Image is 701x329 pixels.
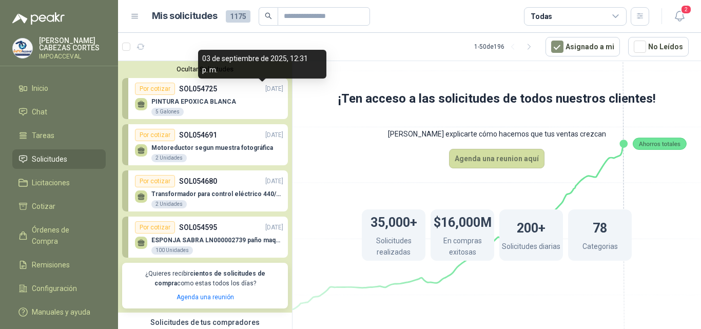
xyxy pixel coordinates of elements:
[122,124,288,165] a: Por cotizarSOL054691[DATE] Motoreductor segun muestra fotográfica2 Unidades
[12,255,106,275] a: Remisiones
[474,38,537,55] div: 1 - 50 de 196
[151,237,283,244] p: ESPONJA SABRA LN000002739 paño maquina 3m 14cm x10 m
[265,130,283,140] p: [DATE]
[122,170,288,211] a: Por cotizarSOL054680[DATE] Transformador para control eléctrico 440/220/110 - 45O VA.2 Unidades
[265,84,283,94] p: [DATE]
[151,98,236,105] p: PINTURA EPOXICA BLANCA
[152,9,218,24] h1: Mis solicitudes
[265,177,283,186] p: [DATE]
[12,79,106,98] a: Inicio
[151,200,187,208] div: 2 Unidades
[502,241,560,255] p: Solicitudes diarias
[32,130,54,141] span: Tareas
[12,302,106,322] a: Manuales y ayuda
[177,294,234,301] a: Agenda una reunión
[135,129,175,141] div: Por cotizar
[32,283,77,294] span: Configuración
[12,173,106,192] a: Licitaciones
[118,61,292,313] div: Ocultar SolicitudesPor cotizarSOL054725[DATE] PINTURA EPOXICA BLANCA5 GalonesPor cotizarSOL054691...
[122,217,288,258] a: Por cotizarSOL054595[DATE] ESPONJA SABRA LN000002739 paño maquina 3m 14cm x10 m100 Unidades
[680,5,692,14] span: 2
[128,269,282,288] p: ¿Quieres recibir como estas todos los días?
[670,7,689,26] button: 2
[32,83,48,94] span: Inicio
[179,129,217,141] p: SOL054691
[32,177,70,188] span: Licitaciones
[151,246,193,255] div: 100 Unidades
[154,270,265,287] b: cientos de solicitudes de compra
[13,38,32,58] img: Company Logo
[12,220,106,251] a: Órdenes de Compra
[179,176,217,187] p: SOL054680
[32,153,67,165] span: Solicitudes
[151,108,184,116] div: 5 Galones
[362,235,425,260] p: Solicitudes realizadas
[151,144,273,151] p: Motoreductor segun muestra fotográfica
[12,279,106,298] a: Configuración
[122,78,288,119] a: Por cotizarSOL054725[DATE] PINTURA EPOXICA BLANCA5 Galones
[39,37,106,51] p: [PERSON_NAME] CABEZAS CORTES
[12,126,106,145] a: Tareas
[32,224,96,247] span: Órdenes de Compra
[12,149,106,169] a: Solicitudes
[151,154,187,162] div: 2 Unidades
[135,83,175,95] div: Por cotizar
[371,210,417,233] h1: 35,000+
[135,175,175,187] div: Por cotizar
[546,37,620,56] button: Asignado a mi
[198,50,326,79] div: 03 de septiembre de 2025, 12:31 p. m.
[135,221,175,234] div: Por cotizar
[32,106,47,118] span: Chat
[32,201,55,212] span: Cotizar
[226,10,250,23] span: 1175
[593,216,607,238] h1: 78
[434,210,492,233] h1: $16,000M
[151,190,283,198] p: Transformador para control eléctrico 440/220/110 - 45O VA.
[265,12,272,20] span: search
[32,306,90,318] span: Manuales y ayuda
[179,83,217,94] p: SOL054725
[39,53,106,60] p: IMPOACCEVAL
[179,222,217,233] p: SOL054595
[431,235,494,260] p: En compras exitosas
[32,259,70,270] span: Remisiones
[517,216,546,238] h1: 200+
[12,12,65,25] img: Logo peakr
[12,102,106,122] a: Chat
[12,197,106,216] a: Cotizar
[628,37,689,56] button: No Leídos
[531,11,552,22] div: Todas
[582,241,618,255] p: Categorias
[265,223,283,233] p: [DATE]
[122,65,288,73] button: Ocultar Solicitudes
[449,149,544,168] button: Agenda una reunion aquí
